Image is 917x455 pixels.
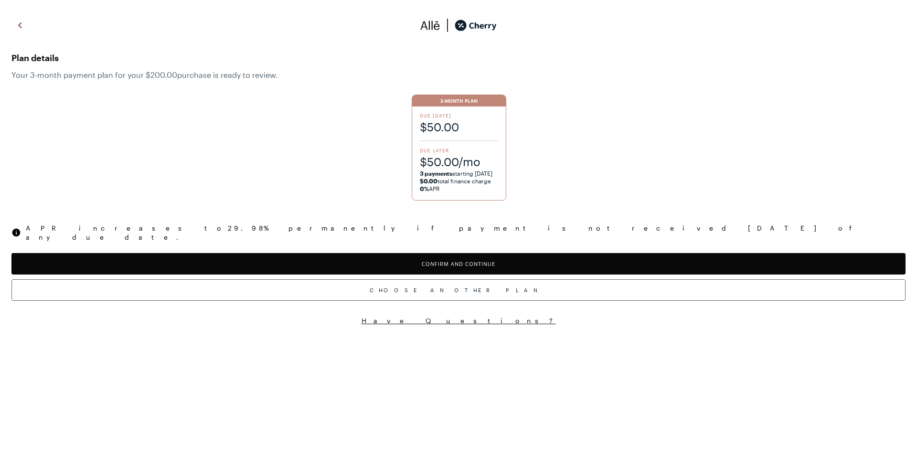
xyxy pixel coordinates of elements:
[440,18,455,32] img: svg%3e
[455,18,497,32] img: cherry_black_logo-DrOE_MJI.svg
[11,279,906,301] div: Choose Another Plan
[420,185,429,192] strong: 0%
[420,18,440,32] img: svg%3e
[11,253,906,275] button: Confirm and Continue
[11,316,906,325] button: Have Questions?
[420,147,499,154] span: Due Later
[26,223,906,242] span: APR increases to 29.98 % permanently if payment is not received [DATE] of any due date.
[420,170,453,177] strong: 3 payments
[420,112,499,119] span: Due [DATE]
[420,170,493,177] span: starting [DATE]
[14,18,26,32] img: svg%3e
[420,154,499,169] span: $50.00/mo
[420,178,491,184] span: total finance charge
[11,228,21,237] img: svg%3e
[11,70,906,79] span: Your 3 -month payment plan for your $200.00 purchase is ready to review.
[420,119,499,135] span: $50.00
[420,185,440,192] span: APR
[412,95,506,106] div: 3-Month Plan
[11,50,906,65] span: Plan details
[420,178,437,184] strong: $0.00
